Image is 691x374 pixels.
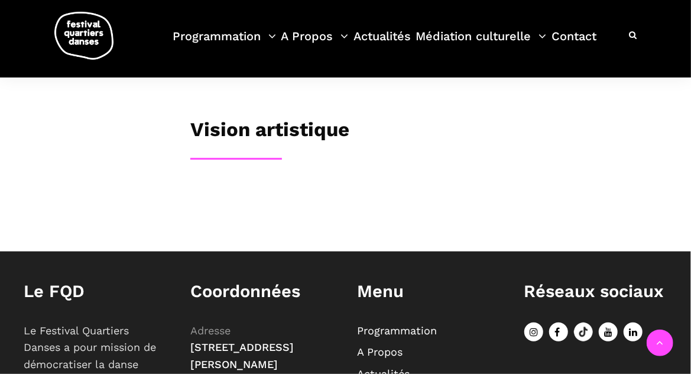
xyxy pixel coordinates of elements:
[281,26,349,61] a: A Propos
[416,26,547,61] a: Médiation culturelle
[24,281,167,302] h1: Le FQD
[173,26,276,61] a: Programmation
[524,281,667,302] h1: Réseaux sociaux
[353,26,411,61] a: Actualités
[551,26,596,61] a: Contact
[190,324,231,337] span: Adresse
[358,324,437,337] a: Programmation
[190,281,333,302] h1: Coordonnées
[358,281,501,302] h1: Menu
[54,12,113,60] img: logo-fqd-med
[358,346,403,358] a: A Propos
[190,118,349,147] h3: Vision artistique
[190,341,294,370] span: [STREET_ADDRESS][PERSON_NAME]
